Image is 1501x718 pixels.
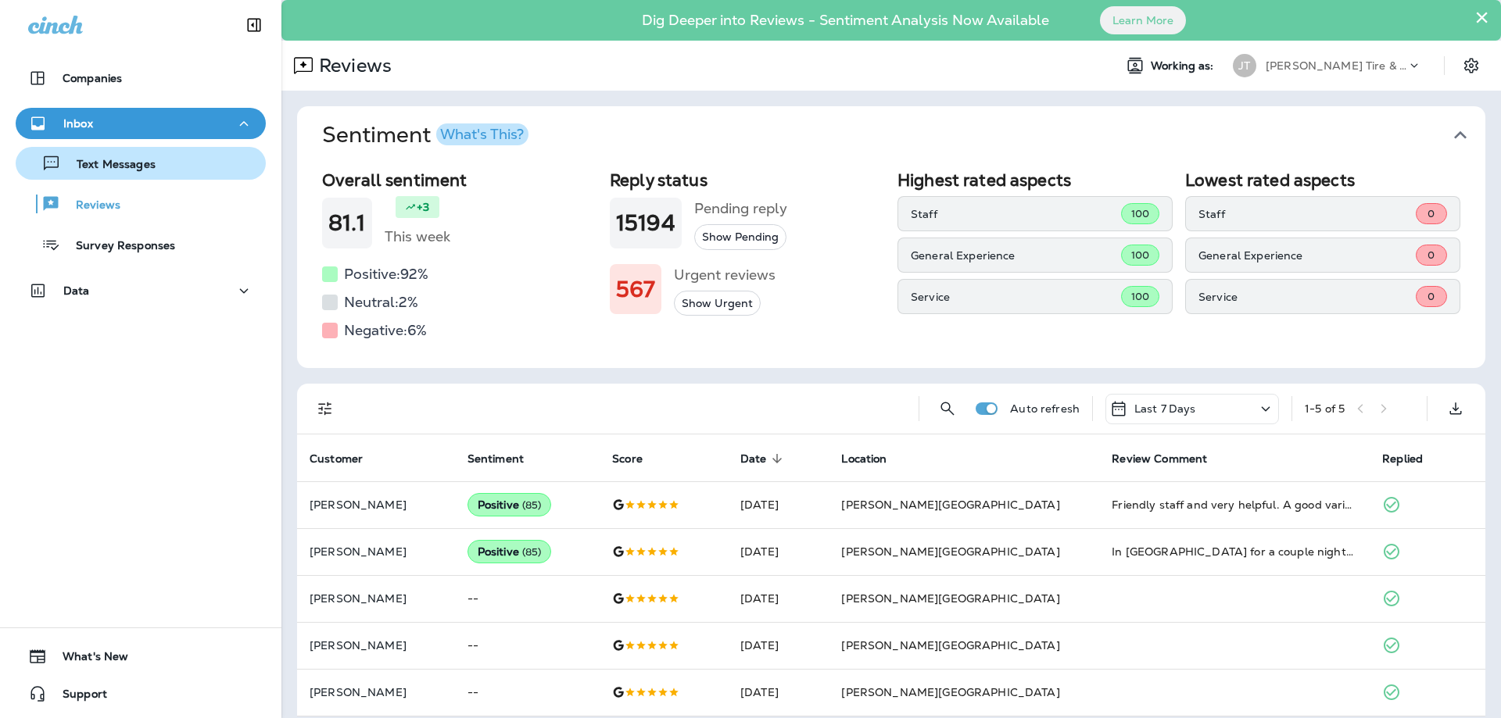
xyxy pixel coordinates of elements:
[440,127,524,141] div: What's This?
[1440,393,1471,424] button: Export as CSV
[1100,6,1186,34] button: Learn More
[310,545,442,558] p: [PERSON_NAME]
[932,393,963,424] button: Search Reviews
[694,196,787,221] h5: Pending reply
[694,224,786,250] button: Show Pending
[344,262,428,287] h5: Positive: 92 %
[728,481,829,528] td: [DATE]
[297,164,1485,368] div: SentimentWhat's This?
[1112,497,1357,513] div: Friendly staff and very helpful. A good variety of services and selection. Will use them again.
[911,208,1121,220] p: Staff
[1428,290,1435,303] span: 0
[1428,248,1435,262] span: 0
[1266,59,1406,72] p: [PERSON_NAME] Tire & Auto
[1198,249,1416,262] p: General Experience
[616,210,675,236] h1: 15194
[385,224,450,249] h5: This week
[911,291,1121,303] p: Service
[1198,291,1416,303] p: Service
[1305,402,1345,415] div: 1 - 5 of 5
[455,669,600,716] td: --
[310,592,442,605] p: [PERSON_NAME]
[522,498,542,512] span: ( 85 )
[728,622,829,669] td: [DATE]
[310,498,442,511] p: [PERSON_NAME]
[16,108,266,139] button: Inbox
[16,63,266,94] button: Companies
[841,591,1059,605] span: [PERSON_NAME][GEOGRAPHIC_DATA]
[16,275,266,306] button: Data
[522,545,542,559] span: ( 85 )
[728,669,829,716] td: [DATE]
[310,452,383,466] span: Customer
[728,528,829,575] td: [DATE]
[740,452,787,466] span: Date
[841,452,887,466] span: Location
[344,290,418,315] h5: Neutral: 2 %
[1382,452,1423,466] span: Replied
[60,239,175,254] p: Survey Responses
[328,210,366,236] h1: 81.1
[467,452,524,466] span: Sentiment
[1131,248,1149,262] span: 100
[16,678,266,709] button: Support
[344,318,427,343] h5: Negative: 6 %
[63,284,90,297] p: Data
[1131,207,1149,220] span: 100
[1428,207,1435,220] span: 0
[674,263,776,288] h5: Urgent reviews
[322,122,528,148] h1: Sentiment
[1185,170,1460,190] h2: Lowest rated aspects
[16,147,266,180] button: Text Messages
[47,650,128,669] span: What's New
[1474,5,1489,30] button: Close
[63,72,122,84] p: Companies
[1112,452,1207,466] span: Review Comment
[1134,402,1196,415] p: Last 7 Days
[455,622,600,669] td: --
[16,188,266,220] button: Reviews
[310,452,363,466] span: Customer
[1382,452,1443,466] span: Replied
[322,170,597,190] h2: Overall sentiment
[841,638,1059,652] span: [PERSON_NAME][GEOGRAPHIC_DATA]
[16,228,266,261] button: Survey Responses
[616,277,655,302] h1: 567
[232,9,276,41] button: Collapse Sidebar
[841,545,1059,559] span: [PERSON_NAME][GEOGRAPHIC_DATA]
[310,393,341,424] button: Filters
[467,493,552,516] div: Positive
[313,54,392,77] p: Reviews
[728,575,829,622] td: [DATE]
[911,249,1121,262] p: General Experience
[467,452,544,466] span: Sentiment
[674,291,761,316] button: Show Urgent
[61,158,156,173] p: Text Messages
[1010,402,1080,415] p: Auto refresh
[841,452,907,466] span: Location
[1198,208,1416,220] p: Staff
[1457,52,1485,80] button: Settings
[1131,290,1149,303] span: 100
[897,170,1173,190] h2: Highest rated aspects
[841,685,1059,699] span: [PERSON_NAME][GEOGRAPHIC_DATA]
[60,198,120,213] p: Reviews
[417,199,429,215] p: +3
[610,170,885,190] h2: Reply status
[310,639,442,652] p: [PERSON_NAME]
[47,688,107,706] span: Support
[467,540,552,563] div: Positive
[1112,544,1357,559] div: In Omaha for a couple nights and I needed a new headlight. Walked in and they worked me in and on...
[1151,59,1217,73] span: Working as:
[455,575,600,622] td: --
[841,498,1059,512] span: [PERSON_NAME][GEOGRAPHIC_DATA]
[310,106,1498,164] button: SentimentWhat's This?
[612,452,643,466] span: Score
[63,117,93,130] p: Inbox
[740,452,767,466] span: Date
[1233,54,1256,77] div: JT
[16,641,266,672] button: What's New
[596,18,1094,23] p: Dig Deeper into Reviews - Sentiment Analysis Now Available
[310,686,442,698] p: [PERSON_NAME]
[436,123,528,145] button: What's This?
